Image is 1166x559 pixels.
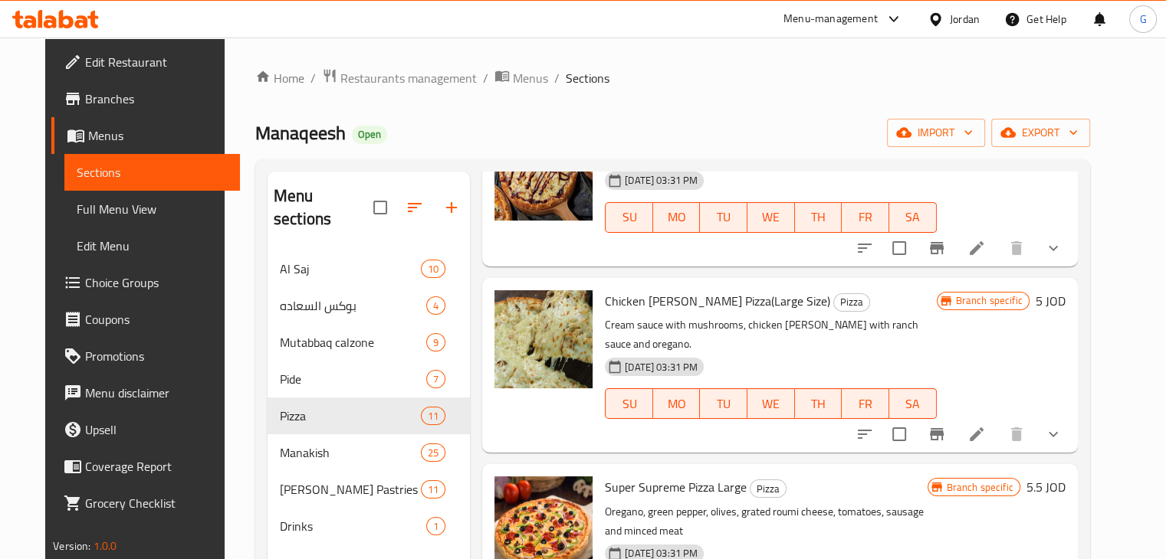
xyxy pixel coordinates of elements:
[422,482,445,497] span: 11
[280,517,426,535] span: Drinks
[1035,416,1072,453] button: show more
[612,206,647,228] span: SU
[85,494,228,512] span: Grocery Checklist
[77,200,228,218] span: Full Menu View
[280,443,421,462] span: Manakish
[427,299,445,313] span: 4
[895,206,931,228] span: SA
[801,206,836,228] span: TH
[77,237,228,255] span: Edit Menu
[422,409,445,423] span: 11
[94,536,117,556] span: 1.0.0
[421,407,445,425] div: items
[352,128,387,141] span: Open
[280,407,421,425] span: Pizza
[280,480,421,499] div: Shamia Pastries
[51,338,240,374] a: Promotions
[268,244,470,551] nav: Menu sections
[605,289,830,312] span: Chicken [PERSON_NAME] Pizza(Large Size)
[280,333,426,351] div: Mutabbaq calzone
[754,393,789,415] span: WE
[889,202,937,233] button: SA
[887,119,985,147] button: import
[513,69,548,87] span: Menus
[795,202,842,233] button: TH
[274,185,373,230] h2: Menu sections
[422,262,445,276] span: 10
[53,536,90,556] span: Version:
[268,250,470,287] div: Al Saj10
[421,260,445,278] div: items
[747,202,795,233] button: WE
[268,471,470,508] div: [PERSON_NAME] Pastries11
[653,202,701,233] button: MO
[427,335,445,350] span: 9
[754,206,789,228] span: WE
[895,393,931,415] span: SA
[352,126,387,144] div: Open
[659,393,695,415] span: MO
[605,476,747,499] span: Super Supreme Pizza Large
[255,69,304,87] a: Home
[364,191,396,224] span: Select all sections
[85,90,228,108] span: Branches
[494,68,548,88] a: Menus
[941,480,1020,495] span: Branch specific
[706,393,741,415] span: TU
[899,123,973,142] span: import
[706,206,741,228] span: TU
[918,416,955,453] button: Branch-specific-item
[51,411,240,448] a: Upsell
[842,388,889,419] button: FR
[255,68,1090,88] nav: breadcrumb
[747,388,795,419] button: WE
[422,446,445,460] span: 25
[918,230,955,266] button: Branch-specific-item
[268,361,470,397] div: Pide7
[64,227,240,264] a: Edit Menu
[421,443,445,462] div: items
[833,293,870,312] div: Pizza
[426,370,445,388] div: items
[268,508,470,544] div: Drinks1
[51,264,240,301] a: Choice Groups
[51,44,240,80] a: Edit Restaurant
[612,393,647,415] span: SU
[268,434,470,471] div: Manakish25
[801,393,836,415] span: TH
[883,418,915,450] span: Select to update
[605,315,936,354] p: Cream sauce with mushrooms, chicken [PERSON_NAME] with ranch sauce and oregano.
[848,393,883,415] span: FR
[846,416,883,453] button: sort-choices
[950,11,980,28] div: Jordan
[1036,290,1066,312] h6: 5 JOD
[396,189,433,226] span: Sort sections
[1026,476,1066,498] h6: 5.5 JOD
[998,416,1035,453] button: delete
[340,69,477,87] span: Restaurants management
[494,290,593,388] img: Chicken Alfredo Pizza(Large Size)
[991,119,1090,147] button: export
[427,372,445,387] span: 7
[51,485,240,521] a: Grocery Checklist
[64,191,240,227] a: Full Menu View
[280,296,426,315] span: بوكس السعاده
[566,69,609,87] span: Sections
[700,202,747,233] button: TU
[85,310,228,329] span: Coupons
[1139,11,1146,28] span: G
[88,126,228,145] span: Menus
[421,480,445,499] div: items
[85,53,228,71] span: Edit Restaurant
[255,116,346,150] span: Manaqeesh
[619,173,704,188] span: [DATE] 03:31 PM
[554,69,560,87] li: /
[51,80,240,117] a: Branches
[310,69,316,87] li: /
[433,189,470,226] button: Add section
[280,260,421,278] span: Al Saj
[750,479,787,498] div: Pizza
